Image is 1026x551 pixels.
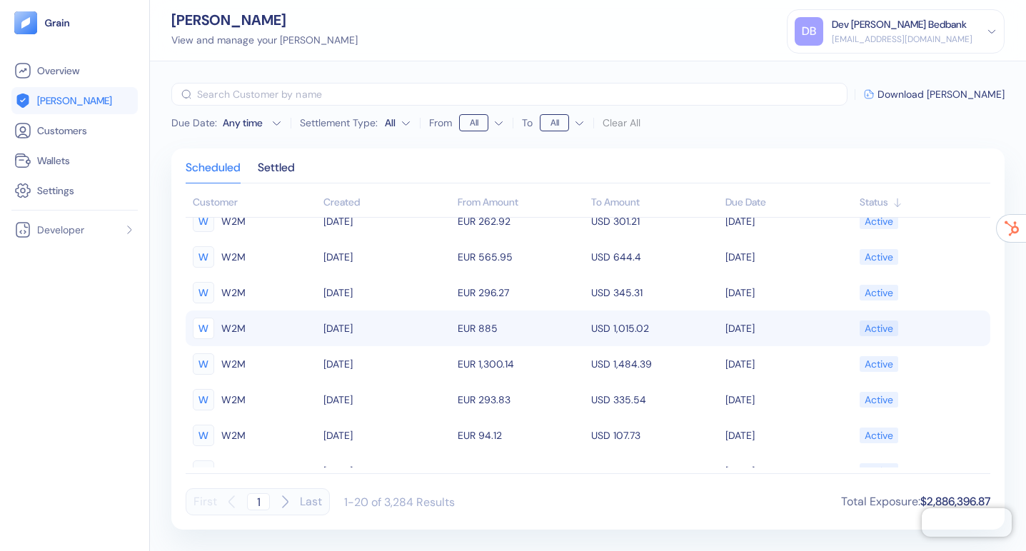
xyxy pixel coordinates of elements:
[323,195,451,210] div: Sort ascending
[832,17,967,32] div: Dev [PERSON_NAME] Bedbank
[193,389,214,410] div: W
[14,62,135,79] a: Overview
[221,459,246,483] span: W2M
[920,494,990,509] span: $2,886,396.87
[865,209,893,233] div: Active
[588,239,722,275] td: USD 644.4
[193,353,214,375] div: W
[193,318,214,339] div: W
[588,275,722,310] td: USD 345.31
[865,280,893,305] div: Active
[459,111,504,134] button: From
[37,64,79,78] span: Overview
[588,203,722,239] td: USD 301.21
[344,495,455,510] div: 1-20 of 3,284 Results
[722,239,856,275] td: [DATE]
[722,346,856,382] td: [DATE]
[197,83,848,106] input: Search Customer by name
[865,316,893,340] div: Active
[454,189,588,218] th: From Amount
[588,453,722,489] td: USD 83.53
[877,89,1005,99] span: Download [PERSON_NAME]
[588,418,722,453] td: USD 107.73
[865,245,893,269] div: Active
[860,195,983,210] div: Sort ascending
[193,282,214,303] div: W
[385,111,411,134] button: Settlement Type:
[320,453,454,489] td: [DATE]
[454,346,588,382] td: EUR 1,300.14
[37,223,84,237] span: Developer
[193,246,214,268] div: W
[14,182,135,199] a: Settings
[722,382,856,418] td: [DATE]
[454,310,588,346] td: EUR 885
[454,453,588,489] td: EUR 73
[320,275,454,310] td: [DATE]
[221,316,246,340] span: W2M
[454,203,588,239] td: EUR 262.92
[540,111,585,134] button: To
[171,33,358,48] div: View and manage your [PERSON_NAME]
[14,92,135,109] a: [PERSON_NAME]
[320,203,454,239] td: [DATE]
[37,153,70,168] span: Wallets
[320,418,454,453] td: [DATE]
[193,425,214,446] div: W
[588,382,722,418] td: USD 335.54
[14,152,135,169] a: Wallets
[865,459,893,483] div: Active
[320,239,454,275] td: [DATE]
[37,93,112,108] span: [PERSON_NAME]
[258,163,295,183] div: Settled
[300,118,378,128] label: Settlement Type:
[320,382,454,418] td: [DATE]
[454,418,588,453] td: EUR 94.12
[14,11,37,34] img: logo-tablet-V2.svg
[320,346,454,382] td: [DATE]
[832,33,972,46] div: [EMAIL_ADDRESS][DOMAIN_NAME]
[221,245,246,269] span: W2M
[193,211,214,232] div: W
[186,163,241,183] div: Scheduled
[588,189,722,218] th: To Amount
[14,122,135,139] a: Customers
[722,203,856,239] td: [DATE]
[588,310,722,346] td: USD 1,015.02
[221,209,246,233] span: W2M
[865,423,893,448] div: Active
[223,116,266,130] div: Any time
[722,310,856,346] td: [DATE]
[186,189,320,218] th: Customer
[795,17,823,46] div: DB
[193,488,217,515] button: First
[865,388,893,412] div: Active
[429,118,452,128] label: From
[221,352,246,376] span: W2M
[171,13,358,27] div: [PERSON_NAME]
[221,388,246,412] span: W2M
[722,453,856,489] td: [DATE]
[865,352,893,376] div: Active
[171,116,217,130] span: Due Date :
[841,493,990,510] div: Total Exposure :
[300,488,322,515] button: Last
[454,382,588,418] td: EUR 293.83
[588,346,722,382] td: USD 1,484.39
[725,195,853,210] div: Sort ascending
[454,239,588,275] td: EUR 565.95
[193,460,214,482] div: W
[522,118,533,128] label: To
[320,310,454,346] td: [DATE]
[171,116,282,130] button: Due Date:Any time
[221,280,246,305] span: W2M
[454,275,588,310] td: EUR 296.27
[722,418,856,453] td: [DATE]
[864,89,1005,99] button: Download [PERSON_NAME]
[44,18,71,28] img: logo
[37,183,74,198] span: Settings
[221,423,246,448] span: W2M
[37,123,87,138] span: Customers
[922,508,1012,537] iframe: Chatra live chat
[722,275,856,310] td: [DATE]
